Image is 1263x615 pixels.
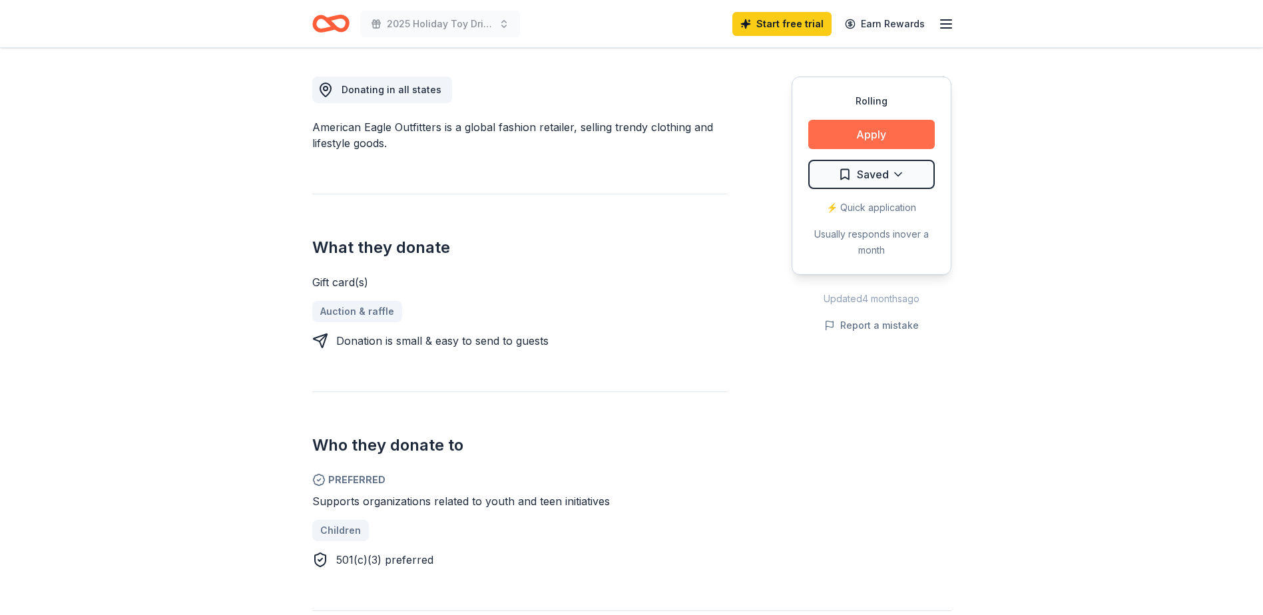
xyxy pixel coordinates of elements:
[336,553,433,566] span: 501(c)(3) preferred
[732,12,832,36] a: Start free trial
[857,166,889,183] span: Saved
[312,301,402,322] a: Auction & raffle
[808,200,935,216] div: ⚡️ Quick application
[320,522,361,538] span: Children
[312,472,728,488] span: Preferred
[360,11,520,37] button: 2025 Holiday Toy Drive
[312,8,350,39] a: Home
[312,237,728,258] h2: What they donate
[342,84,441,95] span: Donating in all states
[837,12,933,36] a: Earn Rewards
[387,16,493,32] span: 2025 Holiday Toy Drive
[808,93,935,109] div: Rolling
[808,120,935,149] button: Apply
[336,333,549,349] div: Donation is small & easy to send to guests
[312,520,369,541] a: Children
[312,119,728,151] div: American Eagle Outfitters is a global fashion retailer, selling trendy clothing and lifestyle goods.
[824,317,919,333] button: Report a mistake
[792,291,951,307] div: Updated 4 months ago
[312,274,728,290] div: Gift card(s)
[808,160,935,189] button: Saved
[312,435,728,456] h2: Who they donate to
[312,495,610,508] span: Supports organizations related to youth and teen initiatives
[808,226,935,258] div: Usually responds in over a month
